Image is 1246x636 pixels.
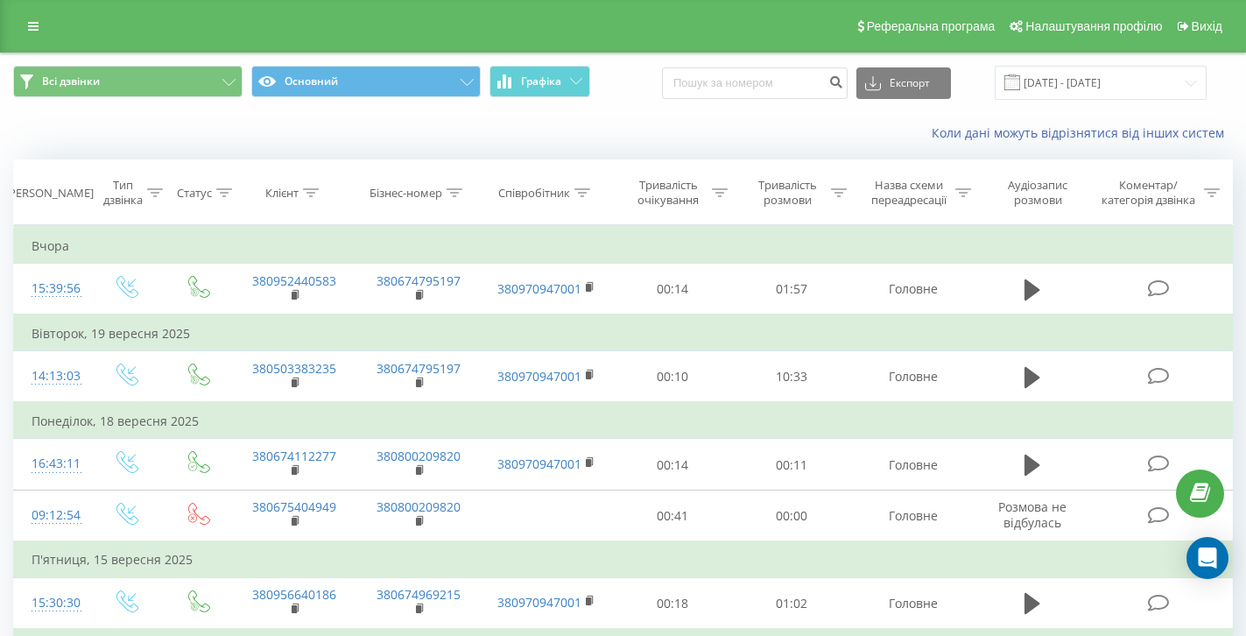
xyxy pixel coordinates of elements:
[497,594,581,611] a: 380970947001
[637,177,699,208] font: Тривалість очікування
[497,456,581,472] a: 380970947001
[932,124,1233,141] a: Коли дані можуть відрізнятися від інших систем
[776,507,807,524] font: 00:00
[497,280,581,297] a: 380970947001
[776,369,807,385] font: 10:33
[252,360,336,377] a: 380503383235
[1025,19,1162,33] font: Налаштування профілю
[521,74,561,88] font: Графіка
[998,498,1066,531] font: Розмова не відбулась
[32,594,81,611] font: 15:30:30
[13,66,243,97] button: Всі дзвінки
[657,595,688,611] font: 00:18
[252,448,336,464] a: 380674112277
[5,185,94,201] font: [PERSON_NAME]
[890,75,930,90] font: Експорт
[265,185,299,201] font: Клієнт
[32,367,81,384] font: 14:13:03
[377,360,461,377] a: 380674795197
[377,448,461,464] a: 380800209820
[1102,177,1195,208] font: Коментар/категорія дзвінка
[871,177,947,208] font: Назва схеми переадресації
[32,237,69,254] font: Вчора
[32,279,81,296] font: 15:39:56
[32,413,199,429] font: Понеділок, 18 вересня 2025
[377,586,461,603] a: 380674969215
[251,66,481,97] button: Основний
[32,506,81,523] font: 09:12:54
[1008,177,1067,208] font: Аудіозапис розмови
[32,455,81,471] font: 16:43:11
[103,177,143,208] font: Тип дзвінка
[497,368,581,385] a: 380970947001
[776,456,807,473] font: 00:11
[657,280,688,297] font: 00:14
[657,369,688,385] font: 00:10
[32,551,193,568] font: П'ятниця, 15 вересня 2025
[932,124,1224,141] font: Коли дані можуть відрізнятися від інших систем
[377,498,461,515] a: 380800209820
[889,507,938,524] font: Головне
[889,280,938,297] font: Головне
[776,595,807,611] font: 01:02
[252,498,336,515] a: 380675404949
[1192,19,1222,33] font: Вихід
[867,19,996,33] font: Реферальна програма
[177,185,212,201] font: Статус
[657,507,688,524] font: 00:41
[252,586,336,603] a: 380956640186
[377,272,461,289] a: 380674795197
[42,74,100,88] font: Всі дзвінки
[662,67,848,99] input: Пошук за номером
[657,456,688,473] font: 00:14
[370,185,442,201] font: Бізнес-номер
[1186,537,1228,579] div: Відкрити Intercom Messenger
[32,325,190,342] font: Вівторок, 19 вересня 2025
[498,185,570,201] font: Співробітник
[889,595,938,611] font: Головне
[856,67,951,99] button: Експорт
[252,272,336,289] a: 380952440583
[285,74,338,88] font: Основний
[758,177,817,208] font: Тривалість розмови
[489,66,590,97] button: Графіка
[889,369,938,385] font: Головне
[776,280,807,297] font: 01:57
[889,456,938,473] font: Головне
